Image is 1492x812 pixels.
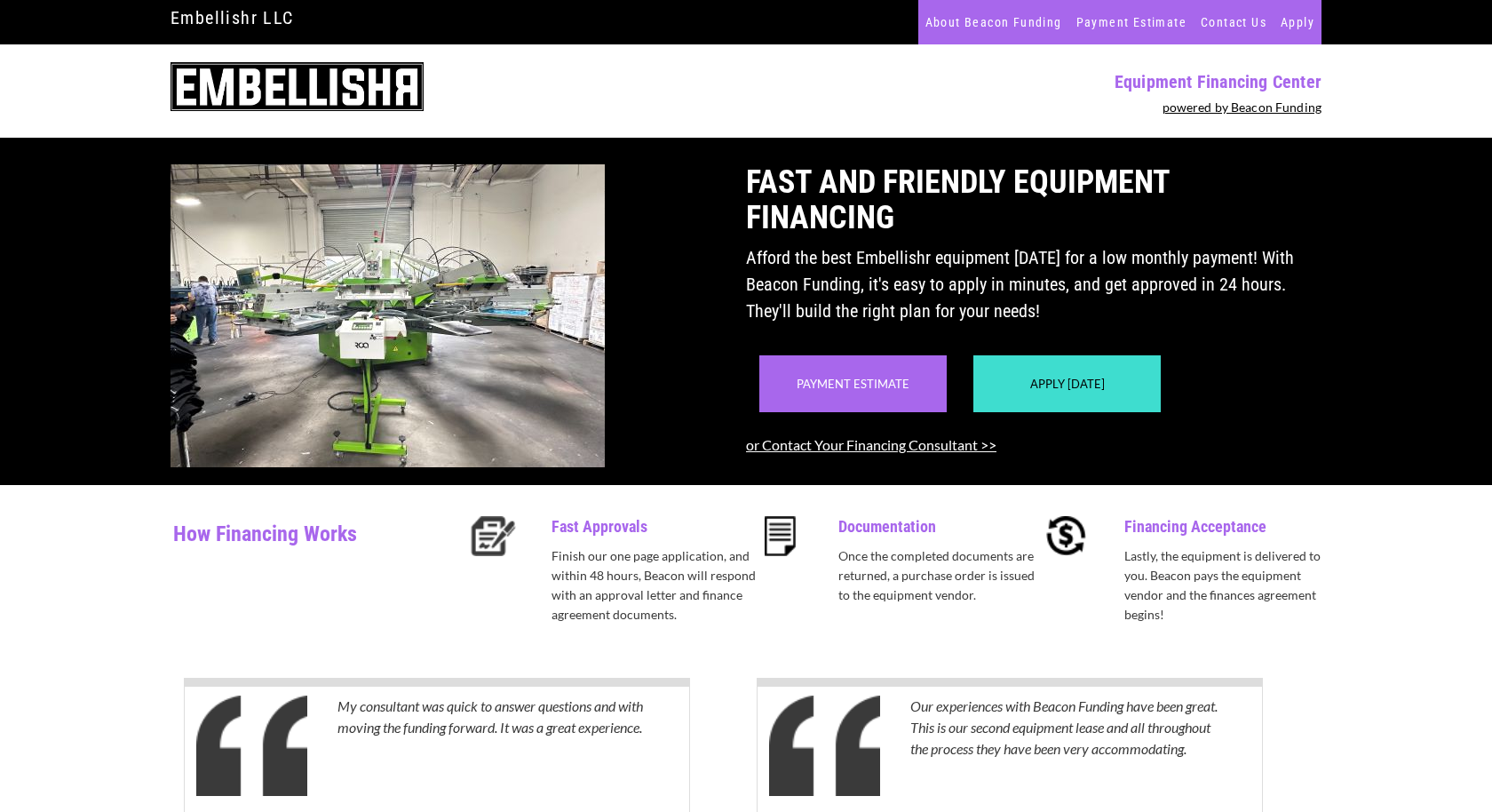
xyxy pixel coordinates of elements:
p: Finish our one page application, and within 48 hours, Beacon will respond with an approval letter... [552,546,757,625]
p: How Financing Works [173,516,460,574]
p: Once the completed documents are returned, a purchase order is issued to the equipment vendor. [838,546,1044,605]
img: Quotes [196,696,307,796]
p: Our experiences with Beacon Funding have been great. This is our second equipment lease and all t... [910,696,1222,802]
img: embellishr-machine-2.jpg [171,164,605,467]
a: Apply [DATE] [1030,377,1105,391]
p: Fast and Friendly Equipment Financing [746,164,1321,235]
a: or Contact Your Financing Consultant >> [746,436,996,453]
p: Afford the best Embellishr equipment [DATE] for a low monthly payment! With Beacon Funding, it's ... [746,244,1321,324]
img: approval-icon.PNG [471,516,516,556]
p: My consultant was quick to answer questions and with moving the funding forward. It was a great e... [337,696,649,802]
p: Financing Acceptance [1124,516,1329,537]
img: embellisher-logo.png [171,62,424,111]
img: accept-icon.PNG [1046,516,1086,556]
p: Equipment Financing Center [757,71,1321,92]
p: Lastly, the equipment is delivered to you. Beacon pays the equipment vendor and the finances agre... [1124,546,1329,625]
a: Embellishr LLC [171,3,294,33]
img: docs-icon.PNG [765,516,796,556]
p: Fast Approvals [552,516,757,537]
img: Quotes [769,696,880,796]
p: Documentation [838,516,1044,537]
a: powered by Beacon Funding [1163,100,1322,115]
a: Payment Estimate [797,377,909,391]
